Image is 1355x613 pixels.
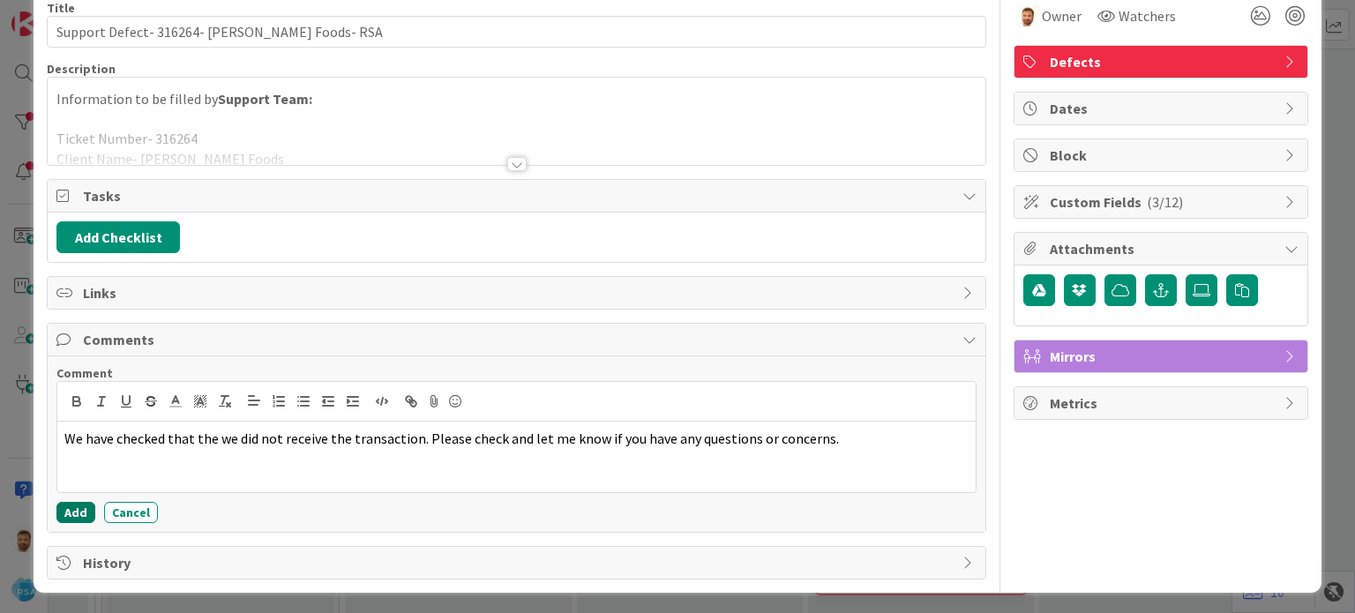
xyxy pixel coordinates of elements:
[64,430,839,447] span: We have checked that the we did not receive the transaction. Please check and let me know if you ...
[1119,5,1176,26] span: Watchers
[1050,238,1276,259] span: Attachments
[47,61,116,77] span: Description
[104,502,158,523] button: Cancel
[1050,51,1276,72] span: Defects
[1050,145,1276,166] span: Block
[83,552,953,573] span: History
[83,185,953,206] span: Tasks
[56,365,113,381] span: Comment
[83,282,953,303] span: Links
[1050,392,1276,414] span: Metrics
[56,502,95,523] button: Add
[1050,98,1276,119] span: Dates
[1050,346,1276,367] span: Mirrors
[56,221,180,253] button: Add Checklist
[1147,193,1183,211] span: ( 3/12 )
[218,90,312,108] strong: Support Team:
[1042,5,1082,26] span: Owner
[56,89,976,109] p: Information to be filled by
[1017,5,1038,26] img: AS
[1050,191,1276,213] span: Custom Fields
[47,16,985,48] input: type card name here...
[83,329,953,350] span: Comments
